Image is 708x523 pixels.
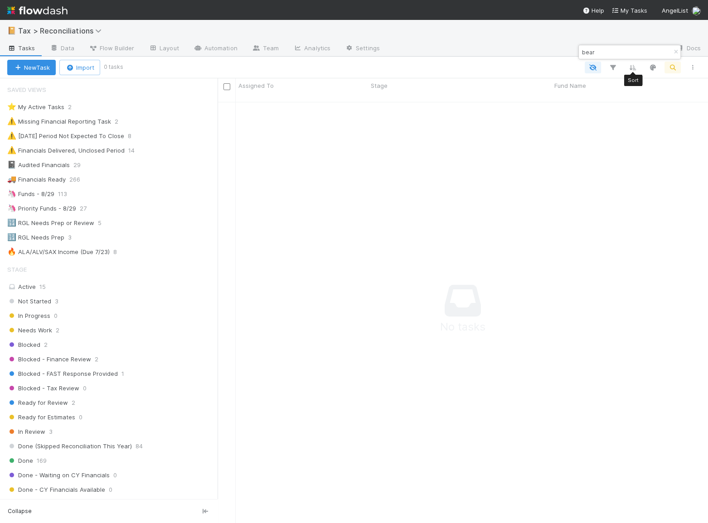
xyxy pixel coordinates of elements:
[7,368,118,379] span: Blocked - FAST Response Provided
[7,310,50,321] span: In Progress
[79,412,82,423] span: 0
[7,103,16,110] span: ⭐
[286,42,338,56] a: Analytics
[7,470,110,481] span: Done - Waiting on CY Financials
[7,43,35,53] span: Tasks
[7,455,33,466] span: Done
[69,174,89,185] span: 266
[7,412,75,423] span: Ready for Estimates
[44,339,48,350] span: 2
[7,146,16,154] span: ⚠️
[113,470,117,481] span: 0
[7,325,52,336] span: Needs Work
[7,117,16,125] span: ⚠️
[7,3,68,18] img: logo-inverted-e16ddd16eac7371096b0.svg
[55,296,58,307] span: 3
[7,246,110,258] div: ALA/ALV/SAX Income (Due 7/23)
[582,6,604,15] div: Help
[43,42,82,56] a: Data
[114,499,118,510] span: 0
[54,310,58,321] span: 0
[72,397,75,408] span: 2
[7,60,56,75] button: NewTask
[223,83,230,90] input: Toggle All Rows Selected
[136,441,143,452] span: 84
[186,42,245,56] a: Automation
[7,101,64,113] div: My Active Tasks
[7,484,105,495] span: Done - CY Financials Available
[7,354,91,365] span: Blocked - Finance Review
[7,248,16,255] span: 🔥
[18,26,106,35] span: Tax > Reconciliations
[37,455,47,466] span: 169
[7,188,54,200] div: Funds - 8/29
[121,368,124,379] span: 1
[7,281,215,293] div: Active
[39,283,46,290] span: 15
[7,426,45,437] span: In Review
[59,60,100,75] button: Import
[7,159,70,171] div: Audited Financials
[7,130,124,142] div: [DATE] Period Not Expected To Close
[7,175,16,183] span: 🚚
[7,499,111,510] span: Done - CY Financials Reconciled
[7,204,16,212] span: 🦄
[7,233,16,241] span: 🔢
[580,47,671,58] input: Search...
[7,260,27,278] span: Stage
[371,81,388,90] span: Stage
[73,159,90,171] span: 29
[7,219,16,226] span: 🔢
[49,426,53,437] span: 3
[128,145,144,156] span: 14
[338,42,387,56] a: Settings
[7,190,16,197] span: 🦄
[83,383,87,394] span: 0
[80,203,96,214] span: 27
[7,217,94,229] div: RGL Needs Prep or Review
[611,7,647,14] span: My Tasks
[56,325,59,336] span: 2
[669,42,708,56] a: Docs
[68,101,81,113] span: 2
[128,130,141,142] span: 8
[7,203,76,214] div: Priority Funds - 8/29
[7,296,51,307] span: Not Started
[7,397,68,408] span: Ready for Review
[554,81,586,90] span: Fund Name
[7,383,79,394] span: Blocked - Tax Review
[95,354,98,365] span: 2
[141,42,186,56] a: Layout
[692,6,701,15] img: avatar_85833754-9fc2-4f19-a44b-7938606ee299.png
[7,116,111,127] div: Missing Financial Reporting Task
[662,7,688,14] span: AngelList
[98,217,111,229] span: 5
[89,43,134,53] span: Flow Builder
[245,42,286,56] a: Team
[104,63,123,71] small: 0 tasks
[7,441,132,452] span: Done (Skipped Reconciliation This Year)
[7,27,16,34] span: 📔
[7,161,16,168] span: 📓
[58,188,76,200] span: 113
[8,507,32,515] span: Collapse
[109,484,112,495] span: 0
[238,81,274,90] span: Assigned To
[7,174,66,185] div: Financials Ready
[68,232,81,243] span: 3
[115,116,127,127] span: 2
[7,145,125,156] div: Financials Delivered, Unclosed Period
[7,132,16,139] span: ⚠️
[113,246,126,258] span: 8
[7,232,64,243] div: RGL Needs Prep
[7,81,46,99] span: Saved Views
[7,339,40,350] span: Blocked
